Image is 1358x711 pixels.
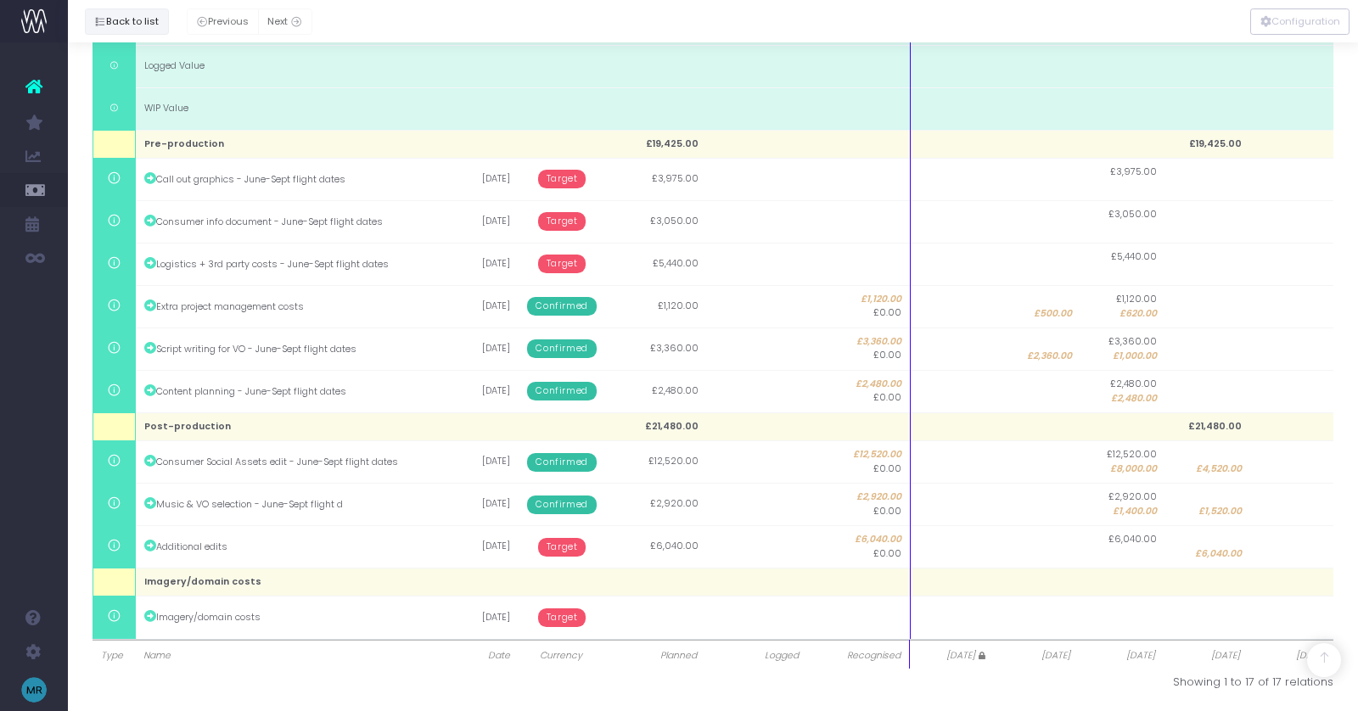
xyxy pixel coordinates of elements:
[538,608,586,627] span: Target
[1002,649,1070,663] span: [DATE]
[1257,649,1325,663] span: [DATE]
[527,297,596,316] span: Confirmed
[1188,420,1242,434] span: £21,480.00
[527,382,596,400] span: Confirmed
[85,8,169,35] button: Back to list
[1116,293,1157,306] span: £1,120.00
[135,596,442,639] td: Imagery/domain costs
[605,484,707,526] td: £2,920.00
[605,412,707,440] td: £21,480.00
[817,490,902,504] span: £2,920.00
[605,130,707,158] td: £19,425.00
[258,8,312,35] button: Next
[451,649,510,663] span: Date
[538,255,586,273] span: Target
[1196,462,1242,476] span: £4,520.00
[538,212,586,231] span: Target
[1195,547,1242,561] span: £6,040.00
[442,526,519,568] td: [DATE]
[1027,350,1072,363] span: £2,360.00
[538,538,586,557] span: Target
[873,547,901,561] span: £0.00
[442,158,519,200] td: [DATE]
[605,200,707,243] td: £3,050.00
[538,170,586,188] span: Target
[442,484,519,526] td: [DATE]
[1113,350,1157,363] span: £1,000.00
[1108,208,1157,221] span: £3,050.00
[1107,448,1157,462] span: £12,520.00
[101,649,126,663] span: Type
[1250,8,1350,35] button: Configuration
[1189,137,1242,151] span: £19,425.00
[605,285,707,328] td: £1,120.00
[135,45,442,87] td: Logged Value
[605,243,707,285] td: £5,440.00
[817,533,902,546] span: £6,040.00
[817,448,902,462] span: £12,520.00
[135,200,442,243] td: Consumer info document - June-Sept flight dates
[605,441,707,484] td: £12,520.00
[1111,250,1157,264] span: £5,440.00
[135,285,442,328] td: Extra project management costs
[527,649,595,663] span: Currency
[442,441,519,484] td: [DATE]
[135,328,442,370] td: Script writing for VO - June-Sept flight dates
[1108,490,1157,504] span: £2,920.00
[442,243,519,285] td: [DATE]
[442,285,519,328] td: [DATE]
[135,484,442,526] td: Music & VO selection - June-Sept flight d
[135,130,442,158] td: Pre-production
[135,370,442,412] td: Content planning - June-Sept flight dates
[442,370,519,412] td: [DATE]
[135,158,442,200] td: Call out graphics - June-Sept flight dates
[442,200,519,243] td: [DATE]
[1034,307,1072,321] span: £500.00
[873,306,901,320] span: £0.00
[1113,505,1157,518] span: £1,400.00
[873,391,901,405] span: £0.00
[143,649,434,663] span: Name
[442,328,519,370] td: [DATE]
[187,8,259,35] button: Previous
[918,649,986,663] span: [DATE]
[135,441,442,484] td: Consumer Social Assets edit - June-Sept flight dates
[1111,392,1157,406] span: £2,480.00
[817,293,902,306] span: £1,120.00
[1108,335,1157,349] span: £3,360.00
[726,674,1333,691] div: Showing 1 to 17 of 17 relations
[612,649,697,663] span: Planned
[1108,533,1157,546] span: £6,040.00
[135,87,442,130] td: WIP Value
[1120,307,1157,321] span: £620.00
[1110,378,1157,391] span: £2,480.00
[817,378,902,391] span: £2,480.00
[605,158,707,200] td: £3,975.00
[1087,649,1155,663] span: [DATE]
[816,649,901,663] span: Recognised
[817,335,902,349] span: £3,360.00
[527,453,596,472] span: Confirmed
[873,349,901,362] span: £0.00
[21,677,47,703] img: images/default_profile_image.png
[1110,165,1157,179] span: £3,975.00
[527,495,596,514] span: Confirmed
[1250,8,1350,35] div: Vertical button group
[135,526,442,568] td: Additional edits
[605,526,707,568] td: £6,040.00
[135,568,442,596] td: Imagery/domain costs
[442,596,519,639] td: [DATE]
[605,328,707,370] td: £3,360.00
[873,462,901,476] span: £0.00
[135,243,442,285] td: Logistics + 3rd party costs - June-Sept flight dates
[1198,505,1242,518] span: £1,520.00
[135,412,442,440] td: Post-production
[527,339,596,358] span: Confirmed
[873,505,901,518] span: £0.00
[714,649,799,663] span: Logged
[1172,649,1240,663] span: [DATE]
[1110,462,1157,476] span: £8,000.00
[605,370,707,412] td: £2,480.00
